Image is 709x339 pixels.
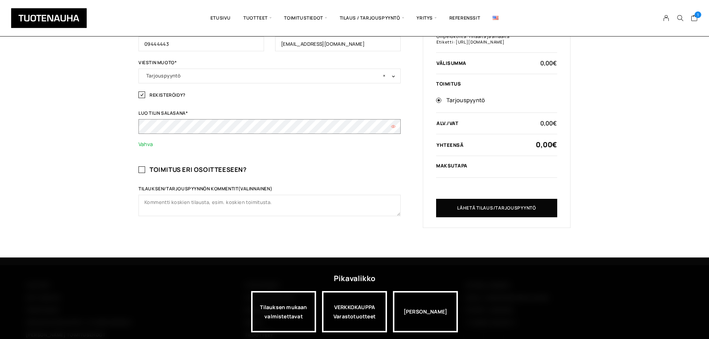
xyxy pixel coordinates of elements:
[553,59,557,67] span: €
[138,91,145,98] input: Rekisteröidy?
[386,119,401,134] button: Näytä salasana
[138,69,401,83] span: Tarjouspyyntö
[691,14,698,23] a: Cart
[238,186,272,192] span: (valinnainen)
[251,291,316,332] a: Tilauksen mukaan valmistettavat
[436,120,535,127] th: alv./VAT
[410,6,443,31] span: Yritys
[446,96,557,105] label: Tarjouspyyntö
[333,6,411,31] span: Tilaus / Tarjouspyyntö
[552,140,557,149] span: €
[138,166,145,173] input: Toimitus eri osoitteeseen?
[138,93,401,102] label: Rekisteröidy?
[383,70,386,81] span: ×
[493,16,499,20] img: English
[436,60,535,66] th: Välisumma
[278,6,333,31] span: Toimitustiedot
[138,165,401,174] h3: Toimitus eri osoitteeseen?
[695,11,701,18] span: 1
[138,60,401,69] label: Viestin muoto
[393,291,458,332] div: [PERSON_NAME]
[322,291,387,332] a: VERKKOKAUPPAVarastotuotteet
[436,141,535,148] th: Yhteensä
[436,199,557,217] button: Lähetä tilaus/tarjouspyyntö
[659,15,674,21] a: My Account
[237,6,278,31] span: Tuotteet
[540,119,557,127] bdi: 0,00
[334,272,375,285] div: Pikavalikko
[204,6,237,31] a: Etusivu
[436,81,557,86] div: Toimitus
[138,187,401,195] label: Tilauksen/tarjouspyynnön kommentit
[536,140,557,149] bdi: 0,00
[673,15,687,21] button: Search
[322,291,387,332] div: VERKKOKAUPPA Varastotuotteet
[436,163,557,168] div: Maksutapa
[138,111,401,119] label: Luo tilin salasana
[553,119,557,127] span: €
[540,59,557,67] bdi: 0,00
[146,70,393,81] span: Tarjouspyyntö
[138,139,401,149] div: Vahva
[11,8,87,28] img: Tuotenauha Oy
[443,6,487,31] a: Referenssit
